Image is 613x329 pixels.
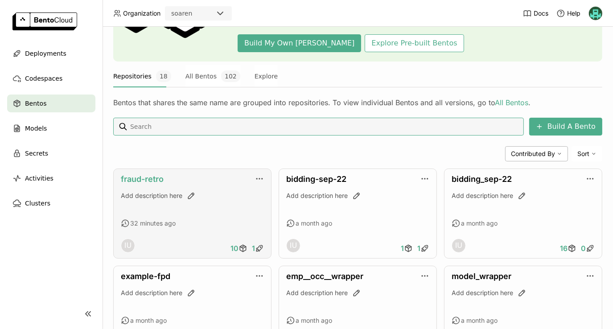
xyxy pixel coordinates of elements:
[25,48,66,59] span: Deployments
[286,239,300,253] div: Internal User
[25,73,62,84] span: Codespaces
[452,288,595,297] div: Add description here
[365,34,464,52] button: Explore Pre-built Bentos
[287,239,300,252] div: IU
[461,317,498,325] span: a month ago
[113,98,602,107] div: Bentos that shares the same name are grouped into repositories. To view individual Bentos and all...
[238,34,361,52] button: Build My Own [PERSON_NAME]
[511,150,555,158] span: Contributed By
[7,169,95,187] a: Activities
[185,65,240,87] button: All Bentos
[452,191,595,200] div: Add description here
[193,9,194,18] input: Selected soaren.
[579,239,597,257] a: 0
[577,150,589,158] span: Sort
[415,239,432,257] a: 1
[121,239,135,252] div: IU
[296,219,332,227] span: a month ago
[121,174,164,184] a: fraud-retro
[505,146,568,161] div: Contributed By
[7,95,95,112] a: Bentos
[523,9,548,18] a: Docs
[452,174,512,184] a: bidding_sep-22
[401,244,404,253] span: 1
[556,9,580,18] div: Help
[129,119,520,134] input: Search
[123,9,160,17] span: Organization
[581,244,586,253] span: 0
[286,271,363,281] a: emp__occ__wrapper
[25,173,53,184] span: Activities
[572,146,602,161] div: Sort
[7,45,95,62] a: Deployments
[121,288,264,297] div: Add description here
[7,70,95,87] a: Codespaces
[228,239,250,257] a: 10
[417,244,420,253] span: 1
[7,119,95,137] a: Models
[121,191,264,200] div: Add description here
[296,317,332,325] span: a month ago
[461,219,498,227] span: a month ago
[121,239,135,253] div: Internal User
[286,288,429,297] div: Add description here
[558,239,579,257] a: 16
[452,271,511,281] a: model_wrapper
[171,9,192,18] div: soaren
[286,191,429,200] div: Add description here
[156,70,171,82] span: 18
[230,244,239,253] span: 10
[495,98,528,107] a: All Bentos
[130,317,167,325] span: a month ago
[113,65,171,87] button: Repositories
[286,174,346,184] a: bidding-sep-22
[399,239,415,257] a: 1
[452,239,466,253] div: Internal User
[452,239,465,252] div: IU
[25,148,48,159] span: Secrets
[255,65,278,87] button: Explore
[252,244,255,253] span: 1
[7,144,95,162] a: Secrets
[567,9,580,17] span: Help
[7,194,95,212] a: Clusters
[534,9,548,17] span: Docs
[560,244,568,253] span: 16
[221,70,240,82] span: 102
[12,12,77,30] img: logo
[25,123,47,134] span: Models
[121,271,170,281] a: example-fpd
[25,98,46,109] span: Bentos
[529,118,602,136] button: Build A Bento
[589,7,602,20] img: Nhan Le
[25,198,50,209] span: Clusters
[250,239,266,257] a: 1
[130,219,176,227] span: 32 minutes ago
